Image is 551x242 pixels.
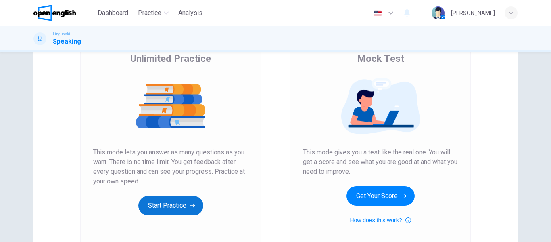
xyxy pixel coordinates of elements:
img: Profile picture [432,6,445,19]
span: This mode lets you answer as many questions as you want. There is no time limit. You get feedback... [93,147,248,186]
span: Analysis [178,8,202,18]
button: Get Your Score [346,186,415,206]
button: Dashboard [94,6,131,20]
button: Start Practice [138,196,203,215]
span: Mock Test [357,52,404,65]
span: Dashboard [98,8,128,18]
button: Practice [135,6,172,20]
span: Linguaskill [53,31,73,37]
img: OpenEnglish logo [33,5,76,21]
span: Unlimited Practice [130,52,211,65]
button: How does this work? [350,215,411,225]
span: Practice [138,8,161,18]
a: OpenEnglish logo [33,5,94,21]
img: en [373,10,383,16]
div: [PERSON_NAME] [451,8,495,18]
button: Analysis [175,6,206,20]
span: This mode gives you a test like the real one. You will get a score and see what you are good at a... [303,147,458,177]
h1: Speaking [53,37,81,46]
